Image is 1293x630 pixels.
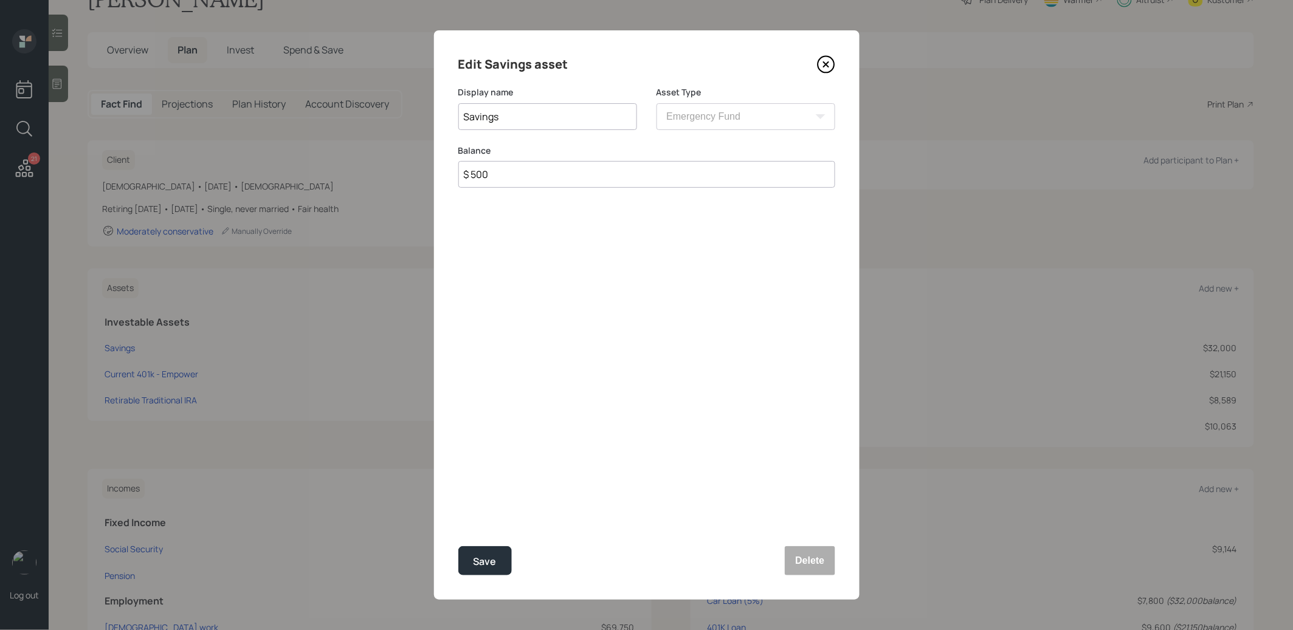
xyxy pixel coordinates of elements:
button: Save [458,546,512,575]
div: Save [474,553,497,570]
label: Balance [458,145,835,157]
h4: Edit Savings asset [458,55,568,74]
button: Delete [785,546,835,575]
label: Display name [458,86,637,98]
label: Asset Type [657,86,835,98]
